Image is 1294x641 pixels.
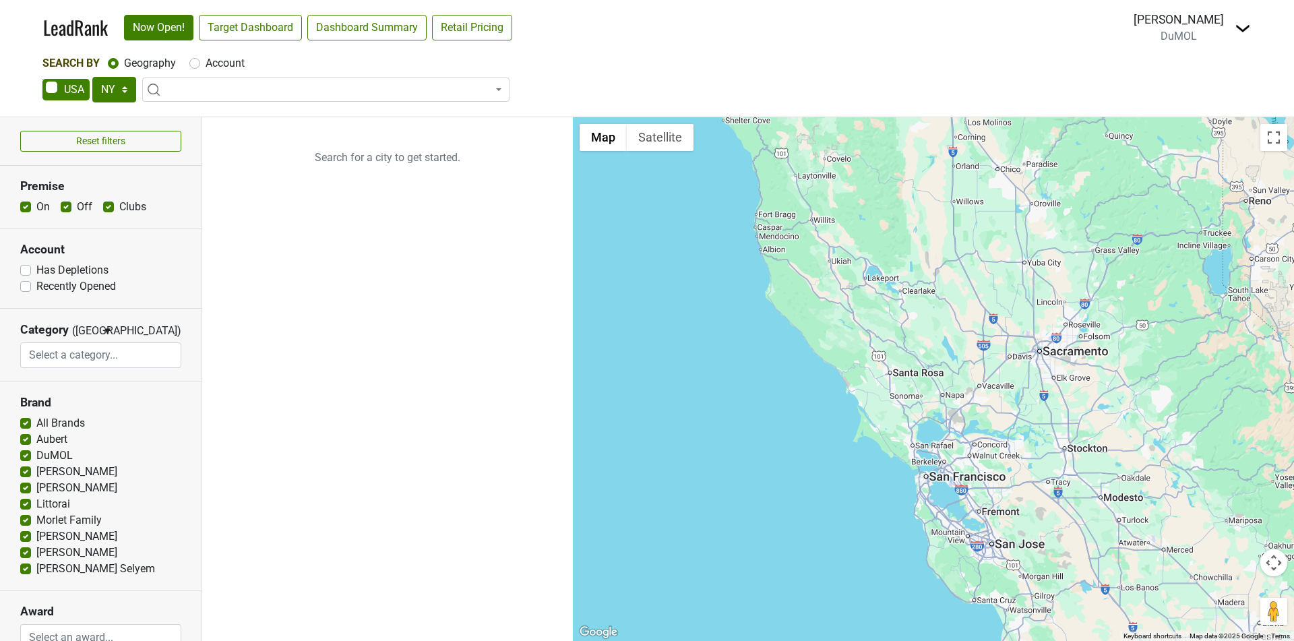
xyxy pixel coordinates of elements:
h3: Account [20,243,181,257]
a: Dashboard Summary [307,15,427,40]
button: Toggle fullscreen view [1260,124,1287,151]
label: [PERSON_NAME] [36,464,117,480]
span: DuMOL [1161,30,1197,42]
label: Littorai [36,496,70,512]
label: DuMOL [36,448,73,464]
button: Reset filters [20,131,181,152]
label: Geography [124,55,176,71]
input: Select a category... [21,342,181,368]
label: [PERSON_NAME] [36,545,117,561]
label: Recently Opened [36,278,116,295]
h3: Premise [20,179,181,193]
img: Dropdown Menu [1235,20,1251,36]
a: Terms (opens in new tab) [1271,632,1290,640]
label: Morlet Family [36,512,102,528]
span: ([GEOGRAPHIC_DATA]) [72,323,99,342]
span: Search By [42,57,100,69]
label: On [36,199,50,215]
img: Google [576,623,621,641]
label: Aubert [36,431,67,448]
label: Off [77,199,92,215]
button: Show street map [580,124,627,151]
button: Keyboard shortcuts [1123,632,1181,641]
label: Has Depletions [36,262,109,278]
span: Map data ©2025 Google [1190,632,1263,640]
label: [PERSON_NAME] Selyem [36,561,155,577]
p: Search for a city to get started. [202,117,573,198]
label: [PERSON_NAME] [36,528,117,545]
h3: Brand [20,396,181,410]
label: [PERSON_NAME] [36,480,117,496]
span: ▼ [102,325,113,337]
a: Target Dashboard [199,15,302,40]
button: Show satellite imagery [627,124,694,151]
a: Open this area in Google Maps (opens a new window) [576,623,621,641]
a: LeadRank [43,13,108,42]
a: Retail Pricing [432,15,512,40]
button: Drag Pegman onto the map to open Street View [1260,598,1287,625]
a: Now Open! [124,15,193,40]
h3: Award [20,605,181,619]
label: All Brands [36,415,85,431]
label: Clubs [119,199,146,215]
label: Account [206,55,245,71]
div: [PERSON_NAME] [1134,11,1224,28]
button: Map camera controls [1260,549,1287,576]
h3: Category [20,323,69,337]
